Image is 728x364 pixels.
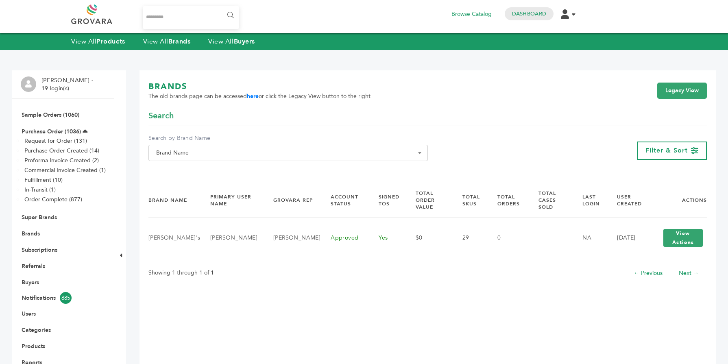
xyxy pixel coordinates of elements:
[487,183,529,218] th: Total Orders
[320,218,368,258] td: Approved
[22,326,51,334] a: Categories
[572,218,607,258] td: NA
[200,183,263,218] th: Primary User Name
[148,268,214,278] p: Showing 1 through 1 of 1
[487,218,529,258] td: 0
[512,10,546,17] a: Dashboard
[200,218,263,258] td: [PERSON_NAME]
[71,37,125,46] a: View AllProducts
[41,76,95,92] li: [PERSON_NAME] - 19 login(s)
[143,37,191,46] a: View AllBrands
[405,218,452,258] td: $0
[263,218,320,258] td: [PERSON_NAME]
[168,37,190,46] strong: Brands
[607,218,649,258] td: [DATE]
[24,147,99,155] a: Purchase Order Created (14)
[452,183,487,218] th: Total SKUs
[452,218,487,258] td: 29
[60,292,72,304] span: 885
[22,128,81,135] a: Purchase Order (1036)
[22,262,45,270] a: Referrals
[607,183,649,218] th: User Created
[634,269,663,277] a: ← Previous
[22,230,40,238] a: Brands
[148,145,428,161] span: Brand Name
[24,166,106,174] a: Commercial Invoice Created (1)
[368,183,405,218] th: Signed TOS
[148,183,200,218] th: Brand Name
[405,183,452,218] th: Total Order Value
[263,183,320,218] th: Grovara Rep
[645,146,688,155] span: Filter & Sort
[24,196,82,203] a: Order Complete (877)
[22,279,39,286] a: Buyers
[22,292,105,304] a: Notifications885
[22,310,36,318] a: Users
[22,111,79,119] a: Sample Orders (1060)
[649,183,707,218] th: Actions
[21,76,36,92] img: profile.png
[148,81,371,92] h1: BRANDS
[153,147,423,159] span: Brand Name
[663,229,703,247] button: View Actions
[368,218,405,258] td: Yes
[451,10,492,19] a: Browse Catalog
[572,183,607,218] th: Last Login
[528,183,572,218] th: Total Cases Sold
[24,186,56,194] a: In-Transit (1)
[22,342,45,350] a: Products
[96,37,125,46] strong: Products
[22,214,57,221] a: Super Brands
[657,83,707,99] a: Legacy View
[679,269,699,277] a: Next →
[208,37,255,46] a: View AllBuyers
[143,6,239,29] input: Search...
[247,92,259,100] a: here
[148,218,200,258] td: [PERSON_NAME]'s
[148,134,428,142] label: Search by Brand Name
[24,137,87,145] a: Request for Order (131)
[320,183,368,218] th: Account Status
[148,110,174,122] span: Search
[24,176,63,184] a: Fulfillment (10)
[22,246,57,254] a: Subscriptions
[148,92,371,100] span: The old brands page can be accessed or click the Legacy View button to the right
[24,157,99,164] a: Proforma Invoice Created (2)
[234,37,255,46] strong: Buyers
